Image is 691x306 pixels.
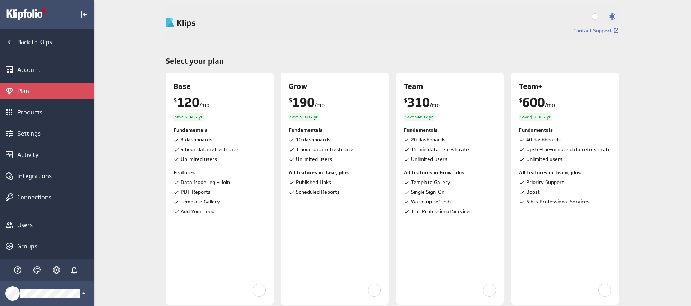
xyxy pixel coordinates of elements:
div: Billed monthly [592,13,602,21]
span: 190 [292,98,315,108]
svg: Themes [33,266,41,274]
li: A dashboard is a collection of visualizations used to report on the current status of metrics and... [289,136,381,144]
li: Improve performance and get up-to-the-minute data with extra cache and a dedicated queue for your... [519,188,611,196]
p: 20 dashboards [411,136,446,144]
div: Account and settings [50,264,63,276]
li: Prep and model data to make it easier for you and your team to create amazing visualizations. Use... [173,179,266,186]
div: Save $1080 / yr [519,113,552,121]
div: Connections [17,193,92,201]
p: All features in Grow, plus [404,169,496,176]
span: /mo [545,102,555,108]
div: Integrations [17,172,92,180]
p: All features in Team, plus [519,169,611,176]
span: /mo [315,102,325,108]
span: /mo [430,102,440,108]
p: Data Modelling + Join [181,179,230,186]
li: Render your reports and dashboards as PDFs. [173,188,266,196]
span: 310 [407,98,430,108]
div: Billed annually [609,13,619,21]
li: A dashboard is a collection of visualizations used to report on the current status of metrics and... [519,136,611,144]
p: Add Your Logo [181,208,214,215]
span: $ [519,98,522,103]
p: 15 min data refresh rate [411,146,469,153]
li: Data refresh rate is the interval at which your data is automatically updated. [519,146,611,153]
li: Data refresh rate is the interval at which your data is automatically updated. [404,146,496,153]
p: Base [173,81,191,92]
p: Priority Support [526,179,564,186]
p: Template Gallery [181,198,220,206]
p: 1 hour data refresh rate [296,146,353,153]
p: Published Links [296,179,331,186]
div: Back to Klips [17,38,92,46]
p: 3 dashboards [181,136,212,144]
div: Notifications [68,264,80,276]
span: 120 [177,98,199,108]
p: Up-to-the-minute data refresh rate [526,146,611,153]
p: 4 hour data refresh rate [181,146,238,153]
p: Warm up refresh [411,198,451,206]
li: Need help building and designing amazing visualizations and dashboards? One hour of Professional ... [404,208,496,215]
li: Data refresh rate is the interval at which your data is automatically updated. [173,146,266,153]
div: Save $480 / yr [404,113,434,121]
li: A user is a named individual who can log into Klipfolio with a unique email address. When added, ... [519,156,611,163]
span: 600 [522,98,545,108]
li: Get access to hundreds of pre-built Klips and dashboards. It's fast and easy to add them to your ... [404,179,496,186]
li: Get access to hundreds of pre-built Klips and dashboards. It's fast and easy to add them to your ... [173,198,266,206]
p: Fundamentals [289,126,381,134]
p: Unlimited users [181,156,217,163]
li: A user is a named individual who can log into Klipfolio with a unique email address. When added, ... [404,156,496,163]
p: Fundamentals [404,126,496,134]
div: Help [12,264,24,276]
p: Unlimited users [296,156,332,163]
li: Ensures technical questions are addressed at the top of the queue over email. Our Support Team op... [519,179,611,186]
p: Single Sign-On [411,188,444,196]
li: Enables single sign-on for your Klipfolio app with options to integrate via SAML or a custom appr... [404,188,496,196]
div: Save $360 / yr [289,113,319,121]
p: 10 dashboards [296,136,330,144]
li: Need help building and designing amazing visualizations and dashboards? Two hours a month of Prof... [519,198,611,206]
p: Unlimited users [411,156,447,163]
p: Scheduled Reports [296,188,340,196]
svg: Account and settings [52,266,61,274]
div: Plan [17,87,92,95]
span: $ [289,98,292,103]
p: Team+ [519,81,542,92]
span: /mo [199,102,209,108]
p: PDF Reports [181,188,211,196]
li: Share dashboards internally and externally, with multiple access options, ranging from public and... [289,179,381,186]
p: Boost [526,188,540,196]
span: $ [404,98,407,103]
li: A user is a named individual who can log into Klipfolio with a unique email address. When added, ... [173,156,266,163]
p: 40 dashboards [526,136,561,144]
p: Fundamentals [173,126,266,134]
div: Activity [17,151,92,159]
p: Features [173,169,266,176]
div: Account [17,66,92,74]
div: Save $240 / yr [173,113,204,121]
span: Contact Support [573,28,612,33]
img: Klips [166,18,195,28]
li: Replace the Klipfolio logo with your own logo. [173,208,266,215]
a: Contact Support [573,28,619,33]
p: Select your plan [166,55,619,66]
div: Themes [31,264,43,276]
div: Products [17,108,92,116]
p: Template Gallery [411,179,450,186]
img: Klipfolio account logo [6,9,57,20]
li: Email scheduled snapshots of dashboards and Klips as PDFs or images. [289,188,381,196]
p: 6 hrs Professional Services [526,198,590,206]
li: A user is a named individual who can log into Klipfolio with a unique email address. When added, ... [289,156,381,163]
div: Settings [17,130,92,138]
li: Data refresh rate is the interval at which your data is automatically updated. [289,146,381,153]
li: A dashboard is a collection of visualizations used to report on the current status of metrics and... [173,136,266,144]
p: Unlimited users [526,156,563,163]
p: All features in Base, plus [289,169,381,176]
div: Users [17,221,92,229]
li: A dashboard is a collection of visualizations used to report on the current status of metrics and... [404,136,496,144]
div: Groups [17,242,92,250]
p: Grow [289,81,307,92]
li: Specify a daily time to refresh all data sources in your account so they're ready to go when user... [404,198,496,206]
